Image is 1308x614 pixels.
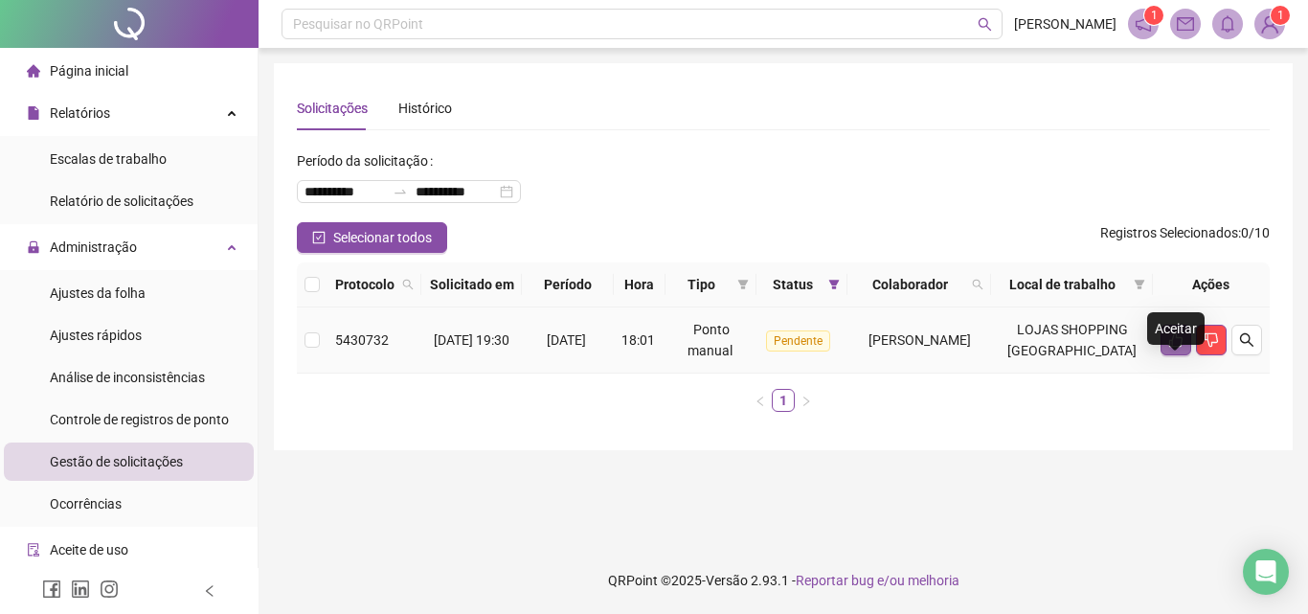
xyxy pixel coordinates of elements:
span: Ocorrências [50,496,122,512]
span: swap-right [393,184,408,199]
span: linkedin [71,580,90,599]
span: 18:01 [621,332,655,348]
span: [DATE] 19:30 [434,332,509,348]
span: : 0 / 10 [1100,222,1270,253]
span: Gestão de solicitações [50,454,183,469]
span: [DATE] [547,332,586,348]
span: lock [27,240,40,254]
span: Relatórios [50,105,110,121]
span: Colaborador [855,274,964,295]
span: Relatório de solicitações [50,193,193,209]
span: Selecionar todos [333,227,432,248]
button: left [749,389,772,412]
div: Aceitar [1147,312,1205,345]
span: search [968,270,987,299]
span: audit [27,543,40,557]
a: 1 [773,390,794,411]
span: filter [1134,279,1145,290]
button: right [795,389,818,412]
span: 5430732 [335,332,389,348]
span: left [203,584,216,598]
label: Período da solicitação [297,146,440,176]
span: filter [824,270,844,299]
span: Local de trabalho [999,274,1126,295]
span: Status [764,274,821,295]
span: 1 [1151,9,1158,22]
button: Selecionar todos [297,222,447,253]
li: 1 [772,389,795,412]
span: right [801,396,812,407]
span: Protocolo [335,274,395,295]
span: Ajustes rápidos [50,328,142,343]
img: 94699 [1255,10,1284,38]
span: Registros Selecionados [1100,225,1238,240]
span: check-square [312,231,326,244]
span: Ajustes da folha [50,285,146,301]
span: home [27,64,40,78]
span: Aceite de uso [50,542,128,557]
span: Análise de inconsistências [50,370,205,385]
div: Histórico [398,98,452,119]
span: notification [1135,15,1152,33]
span: Versão [706,573,748,588]
span: dislike [1204,332,1219,348]
sup: 1 [1144,6,1163,25]
span: Ponto manual [688,322,733,358]
footer: QRPoint © 2025 - 2.93.1 - [259,547,1308,614]
span: search [398,270,417,299]
span: [PERSON_NAME] [868,332,971,348]
span: left [755,396,766,407]
span: facebook [42,580,61,599]
span: search [402,279,414,290]
span: instagram [100,580,119,599]
span: Escalas de trabalho [50,151,167,167]
th: Solicitado em [421,262,522,307]
td: LOJAS SHOPPING [GEOGRAPHIC_DATA] [991,307,1153,374]
div: Solicitações [297,98,368,119]
span: search [978,17,992,32]
th: Período [522,262,613,307]
span: Pendente [766,330,830,352]
th: Hora [614,262,665,307]
span: Reportar bug e/ou melhoria [796,573,959,588]
span: mail [1177,15,1194,33]
span: bell [1219,15,1236,33]
span: filter [1130,270,1149,299]
li: Próxima página [795,389,818,412]
span: filter [828,279,840,290]
span: filter [737,279,749,290]
div: Open Intercom Messenger [1243,549,1289,595]
span: 1 [1277,9,1284,22]
span: Tipo [673,274,730,295]
span: to [393,184,408,199]
li: Página anterior [749,389,772,412]
span: [PERSON_NAME] [1014,13,1116,34]
div: Ações [1161,274,1262,295]
span: filter [733,270,753,299]
sup: Atualize o seu contato no menu Meus Dados [1271,6,1290,25]
span: Administração [50,239,137,255]
span: search [972,279,983,290]
span: file [27,106,40,120]
span: Página inicial [50,63,128,79]
span: search [1239,332,1254,348]
span: Controle de registros de ponto [50,412,229,427]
